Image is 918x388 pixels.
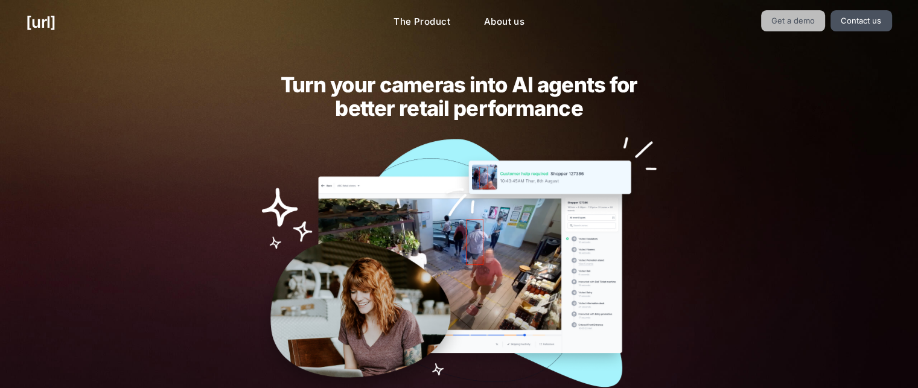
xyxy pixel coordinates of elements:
[261,73,656,120] h2: Turn your cameras into AI agents for better retail performance
[26,10,56,34] a: [URL]
[761,10,826,31] a: Get a demo
[474,10,534,34] a: About us
[384,10,460,34] a: The Product
[830,10,892,31] a: Contact us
